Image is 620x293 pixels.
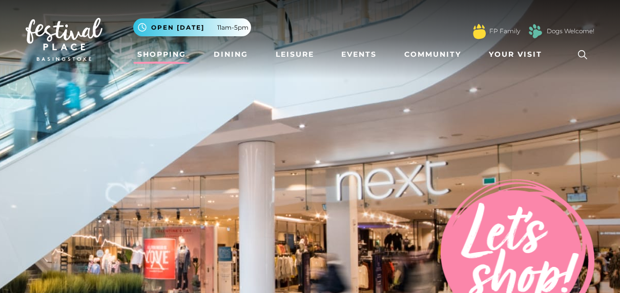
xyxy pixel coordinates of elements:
a: Leisure [272,45,318,64]
button: Open [DATE] 11am-5pm [133,18,251,36]
a: Your Visit [485,45,551,64]
a: Events [337,45,381,64]
a: Dining [210,45,252,64]
span: 11am-5pm [217,23,249,32]
a: Community [400,45,465,64]
a: FP Family [489,27,520,36]
span: Your Visit [489,49,542,60]
a: Dogs Welcome! [547,27,594,36]
img: Festival Place Logo [26,18,102,61]
a: Shopping [133,45,190,64]
span: Open [DATE] [151,23,204,32]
